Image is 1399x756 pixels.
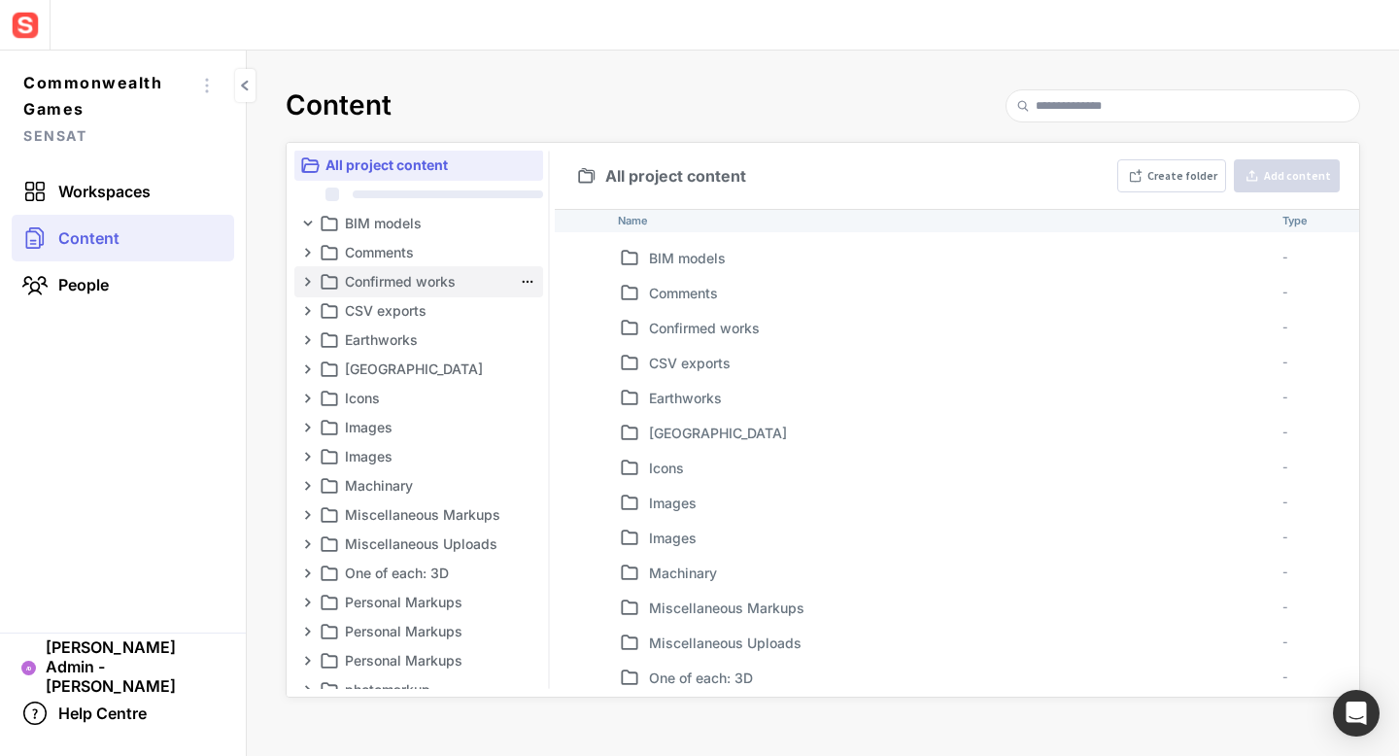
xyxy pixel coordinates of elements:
[1234,159,1340,192] button: Add content
[325,154,539,177] p: All project content
[1282,530,1288,544] a: -
[345,328,512,352] p: Earthworks
[345,649,512,672] p: Personal Markups
[649,423,1275,443] p: [GEOGRAPHIC_DATA]
[318,678,539,702] a: photomarkup
[1282,390,1288,404] a: -
[649,563,1275,583] p: Machinary
[318,533,539,556] a: Miscellaneous Uploads
[345,533,512,556] p: Miscellaneous Uploads
[318,649,539,672] a: Personal Markups
[649,353,1275,373] p: CSV exports
[318,503,539,527] a: Miscellaneous Markups
[1282,495,1288,509] a: -
[649,248,1275,268] p: BIM models
[345,445,512,468] p: Images
[58,704,147,723] span: Help Centre
[345,591,512,614] p: Personal Markups
[318,328,539,352] a: Earthworks
[23,70,191,122] span: Commonwealth Games
[1282,670,1288,684] a: -
[610,209,1275,232] th: Name
[1333,690,1380,737] div: Open Intercom Messenger
[12,690,234,737] a: Help Centre
[298,154,539,177] a: All project content
[649,318,1275,338] p: Confirmed works
[12,261,234,308] a: People
[649,493,1275,513] p: Images
[58,228,119,248] span: Content
[649,633,1275,653] p: Miscellaneous Uploads
[649,283,1275,303] p: Comments
[318,591,539,614] a: Personal Markups
[1264,170,1331,182] div: Add content
[1282,355,1288,369] a: -
[318,358,539,381] a: [GEOGRAPHIC_DATA]
[1282,460,1288,474] a: -
[58,275,109,294] span: People
[286,89,392,122] h2: Content
[318,299,539,323] a: CSV exports
[345,387,512,410] p: Icons
[318,474,539,498] a: Machinary
[345,620,512,643] p: Personal Markups
[1147,170,1217,182] div: Create folder
[318,212,539,235] a: BIM models
[1282,250,1288,264] a: -
[1282,320,1288,334] a: -
[12,215,234,261] a: Content
[649,458,1275,478] p: Icons
[649,598,1275,618] p: Miscellaneous Markups
[12,168,234,215] a: Workspaces
[318,270,539,293] a: Confirmed works
[345,299,512,323] p: CSV exports
[345,474,512,498] p: Machinary
[345,270,512,293] p: Confirmed works
[345,503,512,527] p: Miscellaneous Markups
[1282,425,1288,439] a: -
[23,122,191,149] span: Sensat
[649,668,1275,688] p: One of each: 3D
[1282,635,1288,649] a: -
[345,416,512,439] p: Images
[8,8,43,43] img: sensat
[345,562,512,585] p: One of each: 3D
[605,168,746,184] span: All project content
[1117,159,1226,192] button: Create folder
[318,562,539,585] a: One of each: 3D
[318,620,539,643] a: Personal Markups
[318,241,539,264] a: Comments
[649,528,1275,548] p: Images
[1282,285,1288,299] a: -
[345,678,512,702] p: photomarkup
[1282,565,1288,579] a: -
[318,416,539,439] a: Images
[25,665,32,672] text: AD
[318,445,539,468] a: Images
[345,358,512,381] p: [GEOGRAPHIC_DATA]
[345,241,512,264] p: Comments
[46,637,224,696] span: [PERSON_NAME] Admin - [PERSON_NAME]
[345,212,512,235] p: BIM models
[649,388,1275,408] p: Earthworks
[1282,600,1288,614] a: -
[58,182,151,201] span: Workspaces
[318,387,539,410] a: Icons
